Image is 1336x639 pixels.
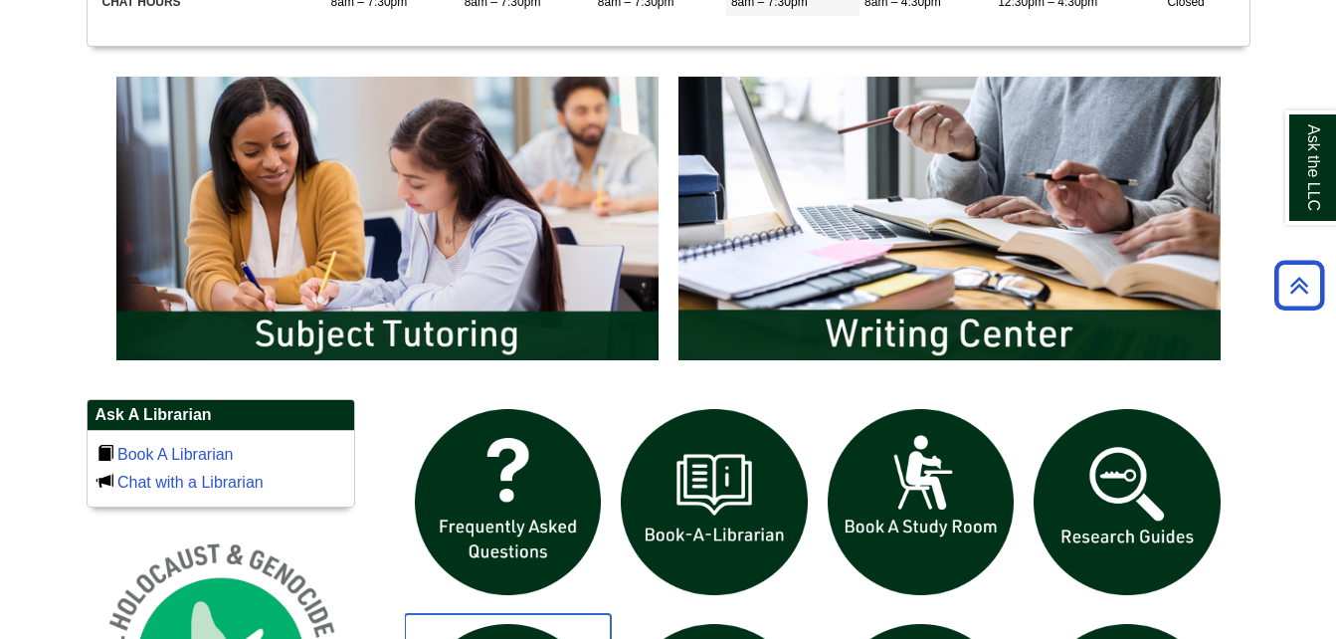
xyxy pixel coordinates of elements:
[106,67,1231,378] div: slideshow
[117,446,234,463] a: Book A Librarian
[1267,272,1331,299] a: Back to Top
[818,399,1025,606] img: book a study room icon links to book a study room web page
[1024,399,1231,606] img: Research Guides icon links to research guides web page
[117,474,264,491] a: Chat with a Librarian
[106,67,668,369] img: Subject Tutoring Information
[611,399,818,606] img: Book a Librarian icon links to book a librarian web page
[405,399,612,606] img: frequently asked questions
[88,400,354,431] h2: Ask A Librarian
[668,67,1231,369] img: Writing Center Information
